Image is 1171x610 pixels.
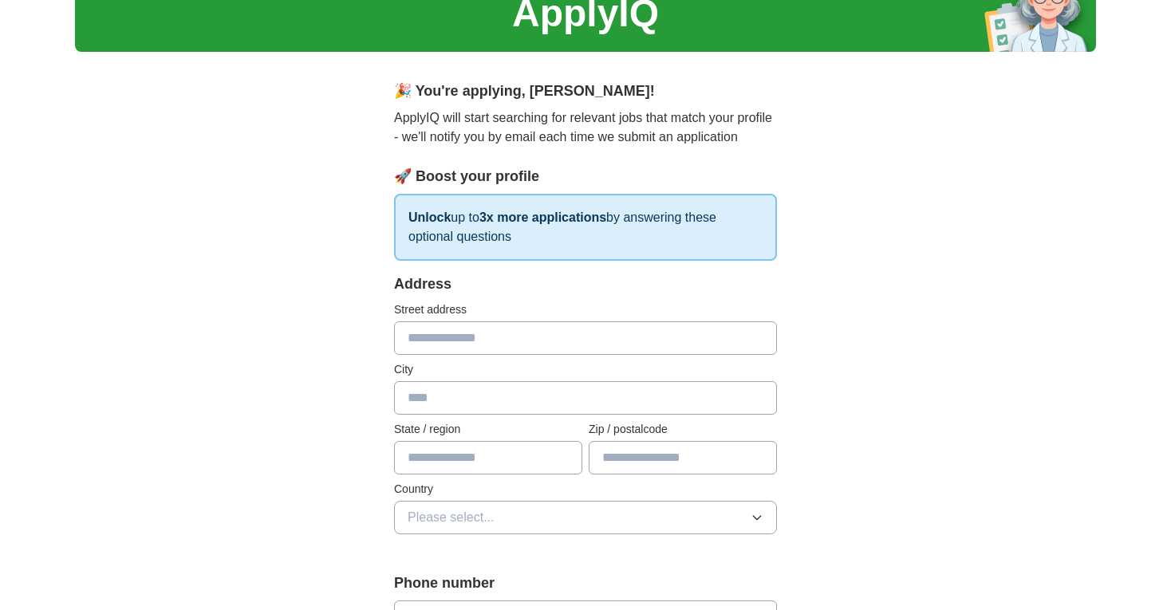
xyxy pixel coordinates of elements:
[394,481,777,498] label: Country
[394,501,777,534] button: Please select...
[394,361,777,378] label: City
[394,194,777,261] p: up to by answering these optional questions
[408,211,451,224] strong: Unlock
[394,81,777,102] div: 🎉 You're applying , [PERSON_NAME] !
[589,421,777,438] label: Zip / postalcode
[394,108,777,147] p: ApplyIQ will start searching for relevant jobs that match your profile - we'll notify you by emai...
[394,573,777,594] label: Phone number
[394,421,582,438] label: State / region
[394,301,777,318] label: Street address
[479,211,606,224] strong: 3x more applications
[408,508,495,527] span: Please select...
[394,274,777,295] div: Address
[394,166,777,187] div: 🚀 Boost your profile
